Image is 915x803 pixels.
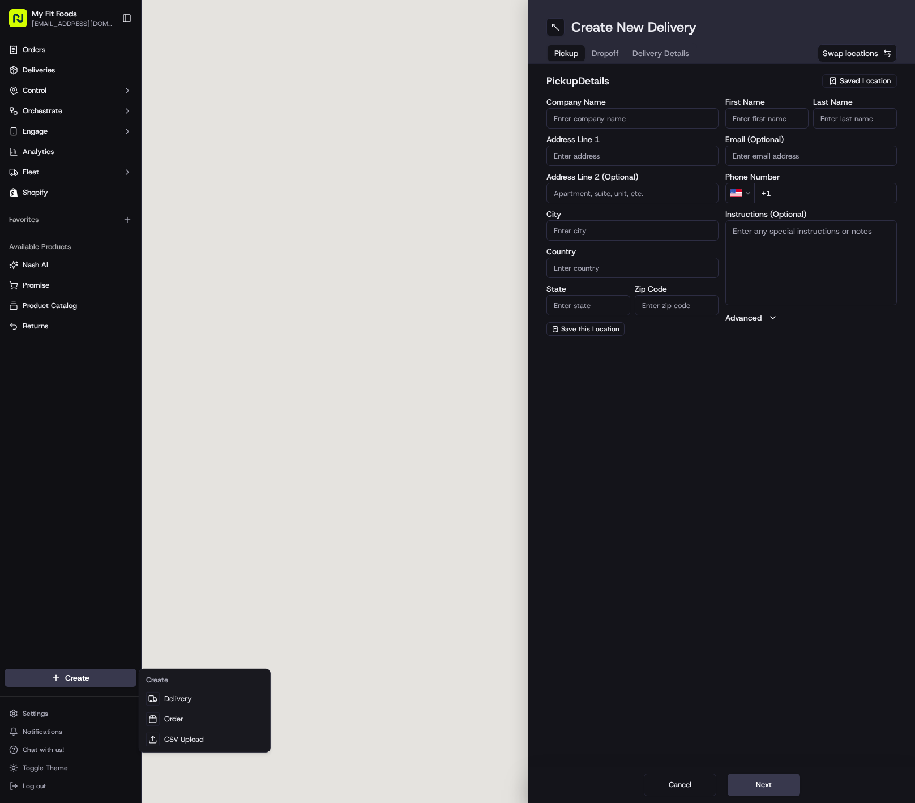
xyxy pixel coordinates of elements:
[23,147,54,157] span: Analytics
[546,285,630,293] label: State
[142,672,268,689] div: Create
[728,774,800,796] button: Next
[23,187,48,198] span: Shopify
[23,727,62,736] span: Notifications
[32,19,113,28] span: [EMAIL_ADDRESS][DOMAIN_NAME]
[632,48,689,59] span: Delivery Details
[23,763,68,772] span: Toggle Theme
[23,86,46,96] span: Control
[23,167,39,177] span: Fleet
[23,65,55,75] span: Deliveries
[65,672,89,684] span: Create
[546,146,719,166] input: Enter address
[725,108,809,129] input: Enter first name
[546,220,719,241] input: Enter city
[813,108,897,129] input: Enter last name
[571,18,696,36] h1: Create New Delivery
[592,48,619,59] span: Dropoff
[546,173,719,181] label: Address Line 2 (Optional)
[23,45,45,55] span: Orders
[635,295,719,315] input: Enter zip code
[23,260,48,270] span: Nash AI
[546,210,719,218] label: City
[546,108,719,129] input: Enter company name
[561,324,619,334] span: Save this Location
[23,745,64,754] span: Chat with us!
[9,188,18,197] img: Shopify logo
[142,709,268,729] a: Order
[142,729,268,750] a: CSV Upload
[635,285,719,293] label: Zip Code
[546,135,719,143] label: Address Line 1
[546,73,815,89] h2: pickup Details
[554,48,578,59] span: Pickup
[725,173,897,181] label: Phone Number
[725,146,897,166] input: Enter email address
[23,301,77,311] span: Product Catalog
[725,98,809,106] label: First Name
[546,247,719,255] label: Country
[725,210,897,218] label: Instructions (Optional)
[725,135,897,143] label: Email (Optional)
[23,321,48,331] span: Returns
[813,98,897,106] label: Last Name
[754,183,897,203] input: Enter phone number
[546,295,630,315] input: Enter state
[546,98,719,106] label: Company Name
[644,774,716,796] button: Cancel
[546,258,719,278] input: Enter country
[5,238,136,256] div: Available Products
[5,211,136,229] div: Favorites
[546,183,719,203] input: Apartment, suite, unit, etc.
[823,48,878,59] span: Swap locations
[725,312,762,323] label: Advanced
[23,709,48,718] span: Settings
[840,76,891,86] span: Saved Location
[23,126,48,136] span: Engage
[23,280,49,291] span: Promise
[142,689,268,709] a: Delivery
[32,8,77,19] span: My Fit Foods
[23,781,46,791] span: Log out
[23,106,62,116] span: Orchestrate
